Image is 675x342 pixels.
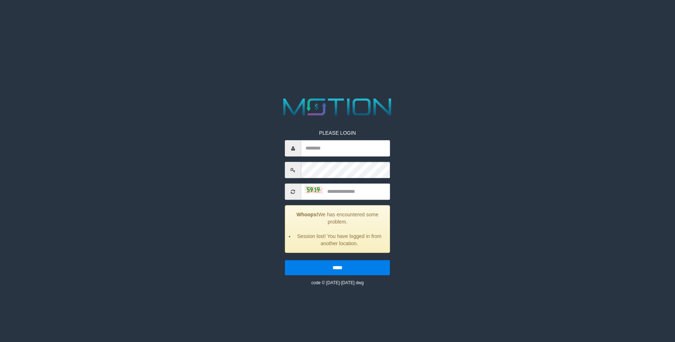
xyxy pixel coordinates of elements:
[297,212,318,218] strong: Whoops!
[278,95,397,118] img: MOTION_logo.png
[294,233,384,247] li: Session lost! You have logged in from another location.
[311,281,364,286] small: code © [DATE]-[DATE] dwg
[305,186,323,193] img: captcha
[285,130,390,137] p: PLEASE LOGIN
[285,205,390,253] div: We has encountered some problem.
